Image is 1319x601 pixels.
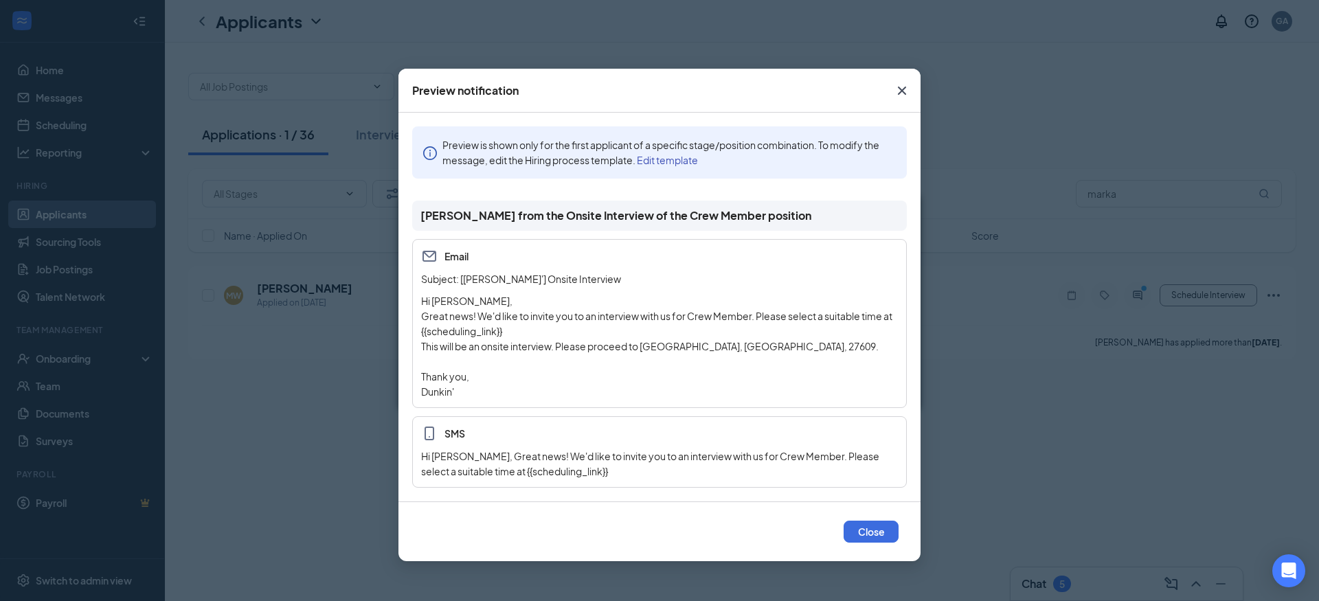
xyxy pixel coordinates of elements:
[421,425,438,442] svg: MobileSms
[420,209,811,223] span: [PERSON_NAME] from the Onsite Interview of the Crew Member position
[421,273,621,285] span: Subject: [[PERSON_NAME]'] Onsite Interview
[421,339,898,354] p: This will be an onsite interview. Please proceed to [GEOGRAPHIC_DATA], [GEOGRAPHIC_DATA], 27609.
[421,425,898,442] span: SMS
[1272,554,1305,587] div: Open Intercom Messenger
[421,248,898,264] span: Email
[421,293,898,308] p: Hi [PERSON_NAME],
[637,154,698,166] a: Edit template
[421,308,898,339] p: Great news! We'd like to invite you to an interview with us for Crew Member. Please select a suit...
[883,69,921,113] button: Close
[894,82,910,99] svg: Cross
[844,521,899,543] button: Close
[412,83,519,98] div: Preview notification
[421,248,438,264] svg: Email
[421,449,898,479] div: Hi [PERSON_NAME], Great news! We'd like to invite you to an interview with us for Crew Member. Pl...
[423,145,437,160] span: info-circle
[442,139,879,166] span: Preview is shown only for the first applicant of a specific stage/position combination. To modify...
[421,384,898,399] p: Dunkin'
[421,369,898,384] p: Thank you,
